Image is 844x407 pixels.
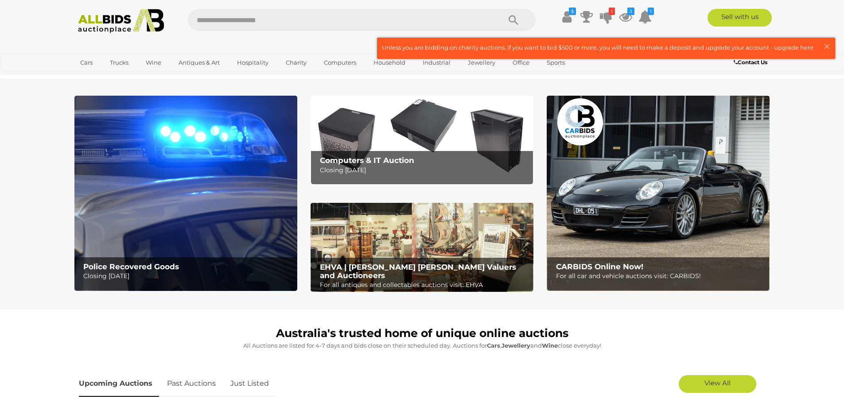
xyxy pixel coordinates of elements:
[556,271,765,282] p: For all car and vehicle auctions visit: CARBIDS!
[823,38,831,55] span: ×
[311,96,533,185] img: Computers & IT Auction
[320,279,529,291] p: For all antiques and collectables auctions visit: EHVA
[83,271,292,282] p: Closing [DATE]
[547,96,770,291] a: CARBIDS Online Now! CARBIDS Online Now! For all car and vehicle auctions visit: CARBIDS!
[679,375,756,393] a: View All
[160,371,222,397] a: Past Auctions
[224,371,276,397] a: Just Listed
[704,379,731,387] span: View All
[79,371,159,397] a: Upcoming Auctions
[491,9,536,31] button: Search
[140,55,167,70] a: Wine
[619,9,632,25] a: 3
[638,9,652,25] a: 1
[734,58,770,67] a: Contact Us
[73,9,169,33] img: Allbids.com.au
[627,8,634,15] i: 3
[417,55,456,70] a: Industrial
[560,9,574,25] a: $
[311,203,533,292] img: EHVA | Evans Hastings Valuers and Auctioneers
[280,55,312,70] a: Charity
[609,8,615,15] i: 1
[541,55,571,70] a: Sports
[318,55,362,70] a: Computers
[542,342,558,349] strong: Wine
[74,70,149,85] a: [GEOGRAPHIC_DATA]
[79,341,766,351] p: All Auctions are listed for 4-7 days and bids close on their scheduled day. Auctions for , and cl...
[502,342,530,349] strong: Jewellery
[231,55,274,70] a: Hospitality
[734,59,767,66] b: Contact Us
[173,55,226,70] a: Antiques & Art
[311,203,533,292] a: EHVA | Evans Hastings Valuers and Auctioneers EHVA | [PERSON_NAME] [PERSON_NAME] Valuers and Auct...
[79,327,766,340] h1: Australia's trusted home of unique online auctions
[320,263,516,280] b: EHVA | [PERSON_NAME] [PERSON_NAME] Valuers and Auctioneers
[599,9,613,25] a: 1
[74,96,297,291] img: Police Recovered Goods
[708,9,772,27] a: Sell with us
[104,55,134,70] a: Trucks
[487,342,500,349] strong: Cars
[74,55,98,70] a: Cars
[462,55,501,70] a: Jewellery
[556,262,643,271] b: CARBIDS Online Now!
[320,165,529,176] p: Closing [DATE]
[648,8,654,15] i: 1
[368,55,411,70] a: Household
[83,262,179,271] b: Police Recovered Goods
[569,8,576,15] i: $
[311,96,533,185] a: Computers & IT Auction Computers & IT Auction Closing [DATE]
[74,96,297,291] a: Police Recovered Goods Police Recovered Goods Closing [DATE]
[507,55,535,70] a: Office
[320,156,414,165] b: Computers & IT Auction
[547,96,770,291] img: CARBIDS Online Now!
